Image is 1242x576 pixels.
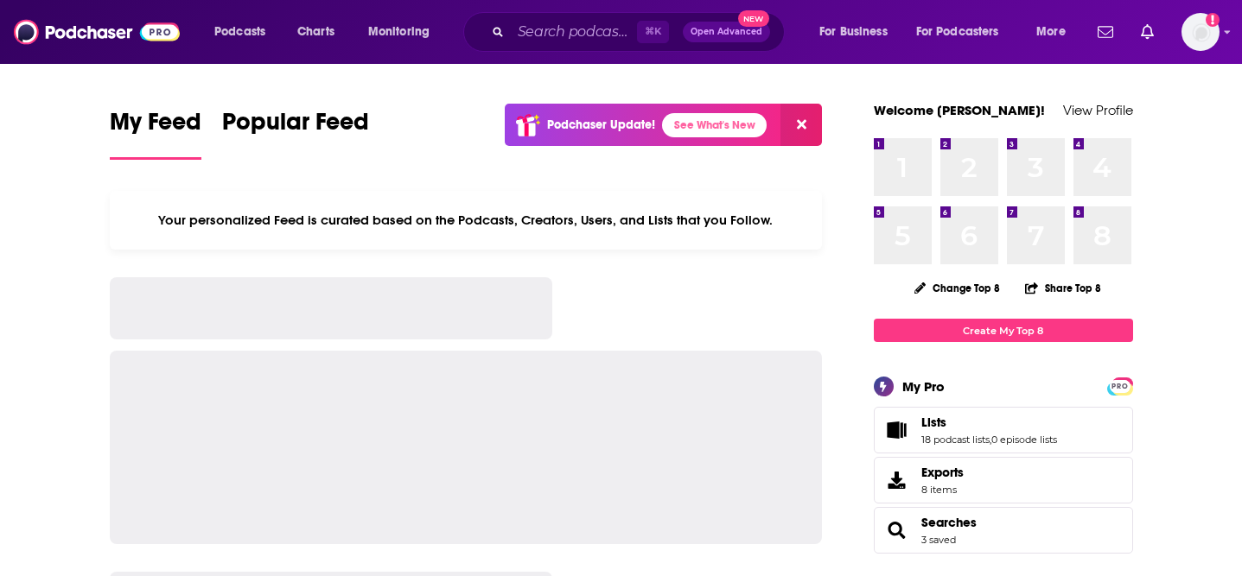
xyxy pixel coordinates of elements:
[110,107,201,147] span: My Feed
[1181,13,1220,51] span: Logged in as megcassidy
[921,415,946,430] span: Lists
[1181,13,1220,51] button: Show profile menu
[637,21,669,43] span: ⌘ K
[691,28,762,36] span: Open Advanced
[214,20,265,44] span: Podcasts
[991,434,1057,446] a: 0 episode lists
[874,457,1133,503] a: Exports
[202,18,288,46] button: open menu
[547,117,655,132] p: Podchaser Update!
[1206,13,1220,27] svg: Add a profile image
[738,10,769,27] span: New
[297,20,334,44] span: Charts
[921,415,1057,430] a: Lists
[1134,17,1161,47] a: Show notifications dropdown
[1091,17,1120,47] a: Show notifications dropdown
[990,434,991,446] span: ,
[368,20,430,44] span: Monitoring
[921,434,990,446] a: 18 podcast lists
[286,18,345,46] a: Charts
[880,468,914,492] span: Exports
[874,102,1045,118] a: Welcome [PERSON_NAME]!
[1063,102,1133,118] a: View Profile
[921,515,977,530] a: Searches
[921,465,964,480] span: Exports
[110,107,201,160] a: My Feed
[874,319,1133,342] a: Create My Top 8
[1110,379,1131,392] a: PRO
[902,378,945,395] div: My Pro
[222,107,369,147] span: Popular Feed
[874,507,1133,554] span: Searches
[14,16,180,48] img: Podchaser - Follow, Share and Rate Podcasts
[880,518,914,542] a: Searches
[807,18,909,46] button: open menu
[916,20,999,44] span: For Podcasters
[1110,380,1131,393] span: PRO
[905,18,1024,46] button: open menu
[921,484,964,496] span: 8 items
[1181,13,1220,51] img: User Profile
[222,107,369,160] a: Popular Feed
[904,277,1011,299] button: Change Top 8
[819,20,888,44] span: For Business
[356,18,452,46] button: open menu
[1024,271,1102,305] button: Share Top 8
[480,12,801,52] div: Search podcasts, credits, & more...
[662,113,767,137] a: See What's New
[880,418,914,442] a: Lists
[921,534,956,546] a: 3 saved
[874,407,1133,453] span: Lists
[511,18,637,46] input: Search podcasts, credits, & more...
[1024,18,1087,46] button: open menu
[110,191,823,250] div: Your personalized Feed is curated based on the Podcasts, Creators, Users, and Lists that you Follow.
[683,22,770,42] button: Open AdvancedNew
[1036,20,1066,44] span: More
